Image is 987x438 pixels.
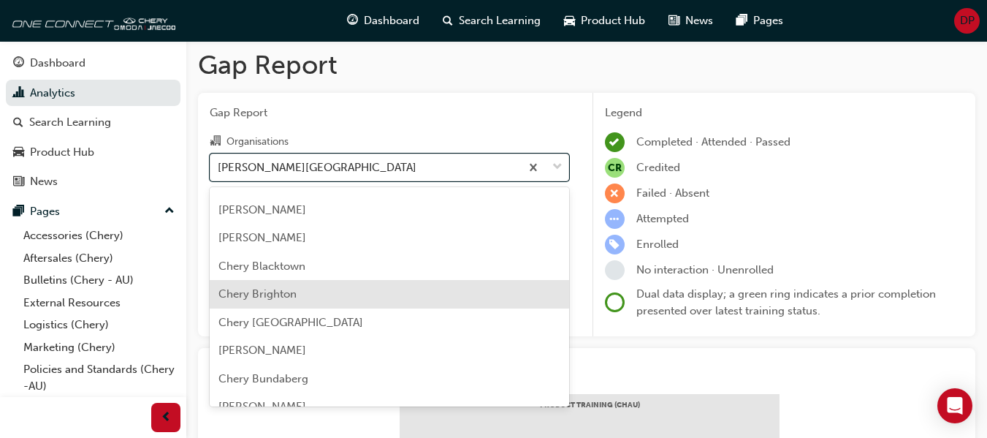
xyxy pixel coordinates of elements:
span: null-icon [605,158,625,178]
button: DP [954,8,980,34]
span: Completed · Attended · Passed [636,135,790,148]
span: learningRecordVerb_COMPLETE-icon [605,132,625,152]
a: guage-iconDashboard [335,6,431,36]
span: Chery Bundaberg [218,372,308,385]
a: External Resources [18,292,180,314]
span: Dashboard [364,12,419,29]
span: [PERSON_NAME] [218,203,306,216]
span: car-icon [13,146,24,159]
span: search-icon [443,12,453,30]
span: learningRecordVerb_FAIL-icon [605,184,625,203]
a: Product Hub [6,139,180,166]
button: DashboardAnalyticsSearch LearningProduct HubNews [6,47,180,198]
a: Marketing (Chery) [18,336,180,359]
div: [PERSON_NAME][GEOGRAPHIC_DATA] [218,159,416,175]
a: Search Learning [6,109,180,136]
span: Gap Report [210,105,569,121]
div: Pages [30,203,60,220]
span: learningRecordVerb_ENROLL-icon [605,235,625,254]
span: prev-icon [161,409,172,427]
span: search-icon [13,116,23,129]
a: News [6,168,180,195]
span: learningRecordVerb_NONE-icon [605,260,625,280]
div: Organisations [226,135,289,149]
a: Aftersales (Chery) [18,247,180,270]
span: car-icon [564,12,575,30]
span: Search Learning [459,12,541,29]
a: Policies and Standards (Chery -AU) [18,358,180,397]
span: news-icon [668,12,679,30]
span: guage-icon [13,57,24,70]
div: Open Intercom Messenger [937,388,972,423]
div: Product Hub [30,144,94,161]
span: Dual data display; a green ring indicates a prior completion presented over latest training status. [636,287,936,317]
span: news-icon [13,175,24,189]
div: PRODUCT TRAINING (CHAU) [400,394,780,431]
span: Product Hub [581,12,645,29]
span: [PERSON_NAME] [218,400,306,413]
a: Bulletins (Chery - AU) [18,269,180,292]
span: chart-icon [13,87,24,100]
span: [PERSON_NAME] [218,344,306,357]
span: Chery Brighton [218,287,297,301]
span: learningRecordVerb_ATTEMPT-icon [605,209,625,229]
a: pages-iconPages [725,6,795,36]
span: Pages [753,12,783,29]
a: Accessories (Chery) [18,224,180,247]
span: Attempted [636,212,689,225]
span: No interaction · Unenrolled [636,263,774,276]
a: news-iconNews [657,6,725,36]
span: Chery [GEOGRAPHIC_DATA] [218,316,363,329]
a: Dashboard [6,50,180,77]
span: Failed · Absent [636,186,709,200]
button: Pages [6,198,180,225]
span: pages-icon [736,12,747,30]
span: organisation-icon [210,135,221,148]
a: Analytics [6,80,180,107]
span: down-icon [552,158,563,177]
div: News [30,173,58,190]
span: [PERSON_NAME] [218,231,306,244]
div: Search Learning [29,114,111,131]
a: Logistics (Chery) [18,314,180,336]
h1: Gap Report [198,49,975,81]
div: Dashboard [30,55,85,72]
span: Credited [636,161,680,174]
a: search-iconSearch Learning [431,6,552,36]
a: car-iconProduct Hub [552,6,657,36]
span: News [685,12,713,29]
div: Legend [605,105,964,121]
span: Chery Blacktown [218,260,305,273]
span: up-icon [164,202,175,221]
span: DP [960,12,975,29]
span: pages-icon [13,205,24,219]
span: guage-icon [347,12,358,30]
img: oneconnect [7,6,175,35]
span: Enrolled [636,238,679,251]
